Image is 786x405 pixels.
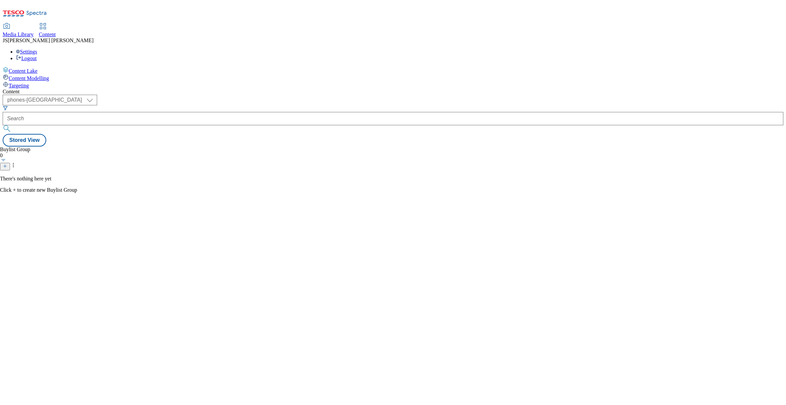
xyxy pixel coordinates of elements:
span: Content Lake [9,68,38,74]
span: Content Modelling [9,75,49,81]
a: Content Lake [3,67,783,74]
input: Search [3,112,783,125]
a: Logout [16,55,37,61]
span: Media Library [3,32,34,37]
a: Media Library [3,24,34,38]
a: Targeting [3,81,783,89]
svg: Search Filters [3,105,8,111]
span: [PERSON_NAME] [PERSON_NAME] [8,38,93,43]
span: Targeting [9,83,29,88]
span: JS [3,38,8,43]
button: Stored View [3,134,46,147]
a: Content Modelling [3,74,783,81]
a: Settings [16,49,37,54]
a: Content [39,24,56,38]
span: Content [39,32,56,37]
div: Content [3,89,783,95]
